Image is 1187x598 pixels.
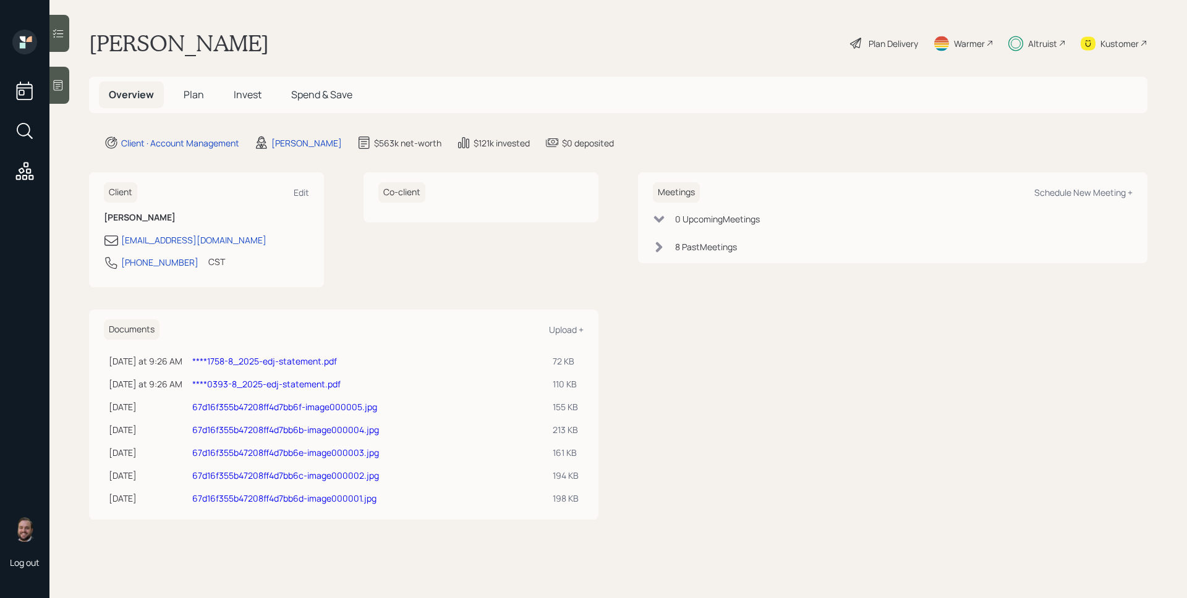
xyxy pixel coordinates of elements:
[653,182,700,203] h6: Meetings
[192,355,337,367] a: ****1758-8_2025-edj-statement.pdf
[1028,37,1057,50] div: Altruist
[208,255,225,268] div: CST
[192,401,377,413] a: 67d16f355b47208ff4d7bb6f-image000005.jpg
[374,137,441,149] div: $563k net-worth
[378,182,425,203] h6: Co-client
[109,88,154,101] span: Overview
[10,557,40,568] div: Log out
[109,492,182,505] div: [DATE]
[121,256,198,269] div: [PHONE_NUMBER]
[109,446,182,459] div: [DATE]
[12,517,37,542] img: james-distasi-headshot.png
[89,30,269,57] h1: [PERSON_NAME]
[192,447,379,458] a: 67d16f355b47208ff4d7bb6e-image000003.jpg
[109,355,182,368] div: [DATE] at 9:26 AM
[192,470,379,481] a: 67d16f355b47208ff4d7bb6c-image000002.jpg
[675,240,737,253] div: 8 Past Meeting s
[192,378,341,390] a: ****0393-8_2025-edj-statement.pdf
[109,469,182,482] div: [DATE]
[184,88,204,101] span: Plan
[192,492,377,504] a: 67d16f355b47208ff4d7bb6d-image000001.jpg
[553,355,579,368] div: 72 KB
[1100,37,1139,50] div: Kustomer
[109,377,182,390] div: [DATE] at 9:26 AM
[271,137,342,149] div: [PERSON_NAME]
[562,137,614,149] div: $0 deposited
[234,88,262,101] span: Invest
[954,37,985,50] div: Warmer
[553,400,579,413] div: 155 KB
[549,324,584,335] div: Upload +
[1034,187,1133,198] div: Schedule New Meeting +
[109,423,182,436] div: [DATE]
[121,137,239,149] div: Client · Account Management
[675,213,760,225] div: 0 Upcoming Meeting s
[553,492,579,505] div: 198 KB
[104,319,160,340] h6: Documents
[553,446,579,459] div: 161 KB
[553,423,579,436] div: 213 KB
[553,377,579,390] div: 110 KB
[294,187,309,198] div: Edit
[869,37,918,50] div: Plan Delivery
[104,182,137,203] h6: Client
[291,88,352,101] span: Spend & Save
[104,213,309,223] h6: [PERSON_NAME]
[109,400,182,413] div: [DATE]
[474,137,530,149] div: $121k invested
[192,424,379,436] a: 67d16f355b47208ff4d7bb6b-image000004.jpg
[553,469,579,482] div: 194 KB
[121,234,266,246] div: [EMAIL_ADDRESS][DOMAIN_NAME]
